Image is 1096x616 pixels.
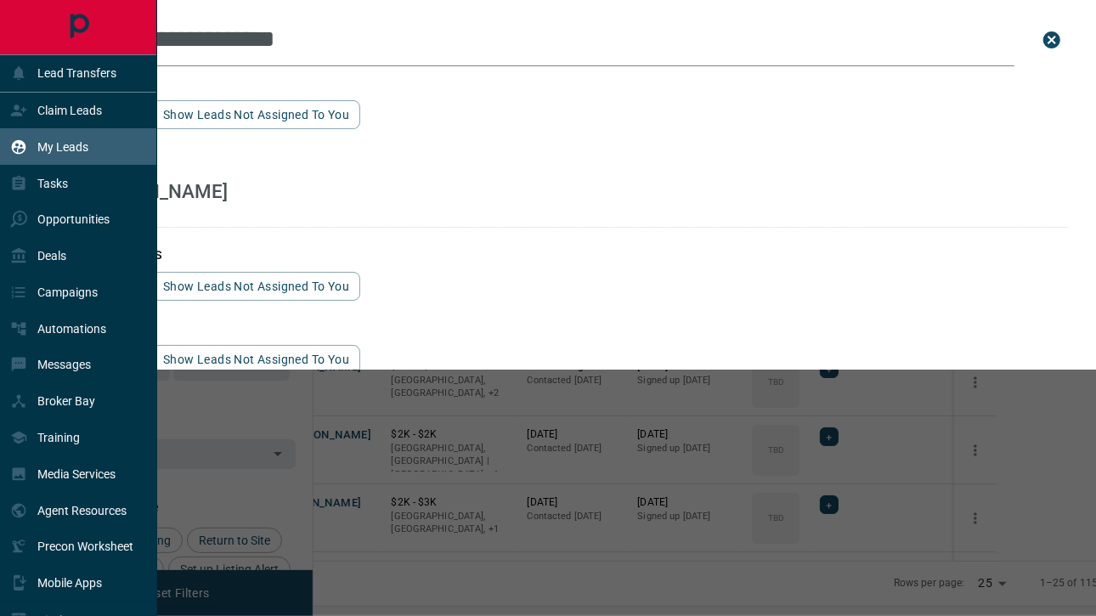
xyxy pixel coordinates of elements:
[65,150,1069,163] h3: email matches
[1035,23,1069,57] button: close search bar
[65,321,1069,335] h3: id matches
[65,76,1069,90] h3: name matches
[152,272,360,301] button: show leads not assigned to you
[152,100,360,129] button: show leads not assigned to you
[65,248,1069,262] h3: phone matches
[152,345,360,374] button: show leads not assigned to you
